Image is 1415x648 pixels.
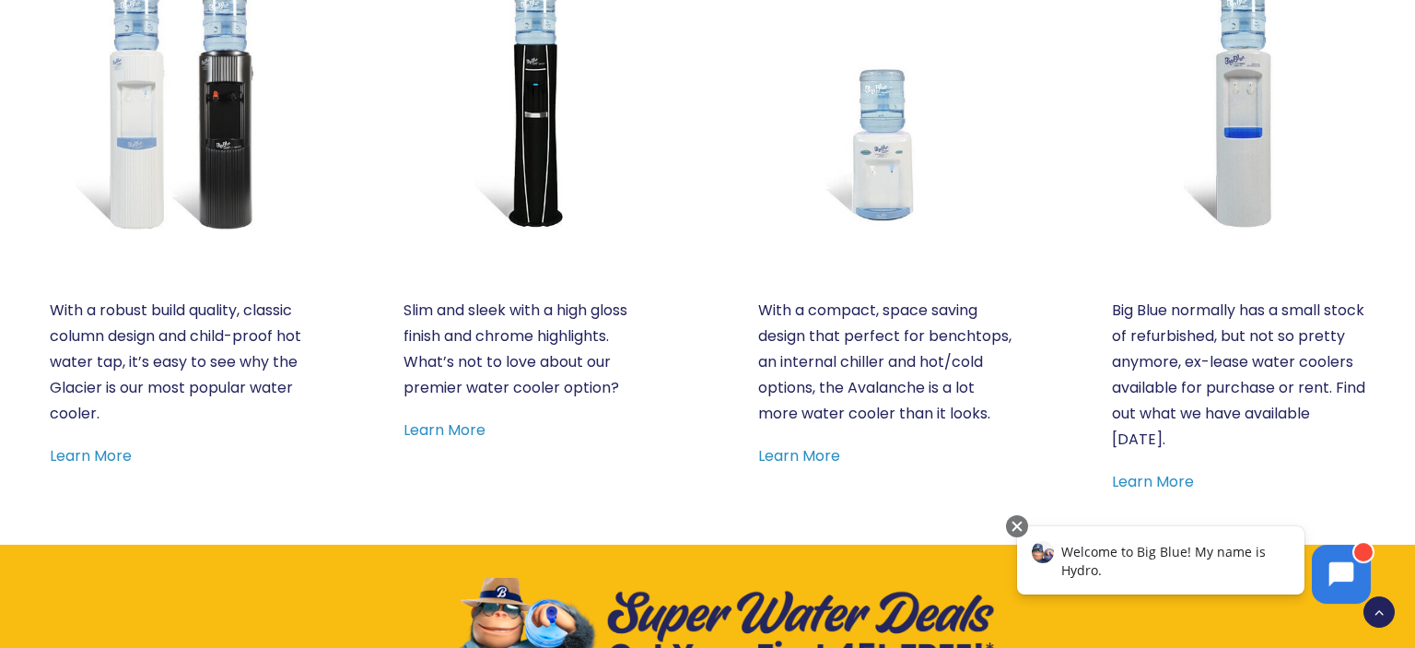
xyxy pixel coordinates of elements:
p: With a compact, space saving design that perfect for benchtops, an internal chiller and hot/cold ... [758,298,1012,427]
p: Slim and sleek with a high gloss finish and chrome highlights. What’s not to love about our premi... [403,298,657,401]
a: Learn More [758,445,840,466]
p: With a robust build quality, classic column design and child-proof hot water tap, it’s easy to se... [50,298,303,427]
a: Learn More [403,419,485,441]
a: Learn More [1112,471,1194,492]
a: Learn More [50,445,132,466]
iframe: Chatbot [998,512,1389,622]
p: Big Blue normally has a small stock of refurbished, but not so pretty anymore, ex-lease water coo... [1112,298,1365,453]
